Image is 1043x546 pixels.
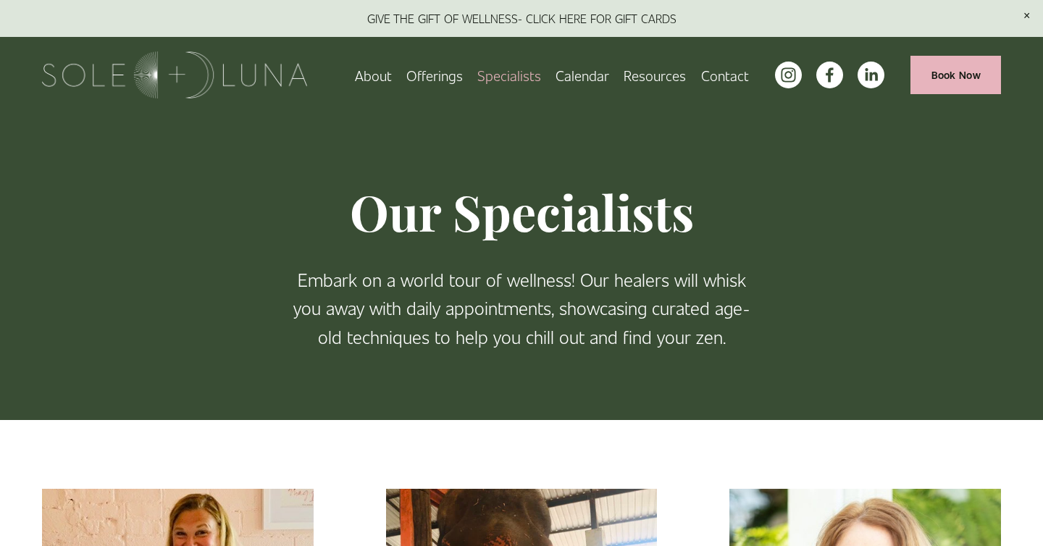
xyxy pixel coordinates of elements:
a: Book Now [910,56,1001,94]
a: instagram-unauth [775,62,802,88]
span: Offerings [406,64,463,86]
a: LinkedIn [858,62,884,88]
a: Specialists [477,62,541,88]
a: About [355,62,392,88]
img: Sole + Luna [42,51,308,98]
a: facebook-unauth [816,62,843,88]
p: Embark on a world tour of wellness! Our healers will whisk you away with daily appointments, show... [282,266,761,351]
span: Resources [624,64,686,86]
a: Calendar [556,62,609,88]
a: folder dropdown [624,62,686,88]
a: folder dropdown [406,62,463,88]
a: Contact [701,62,749,88]
h1: Our Specialists [282,182,761,243]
